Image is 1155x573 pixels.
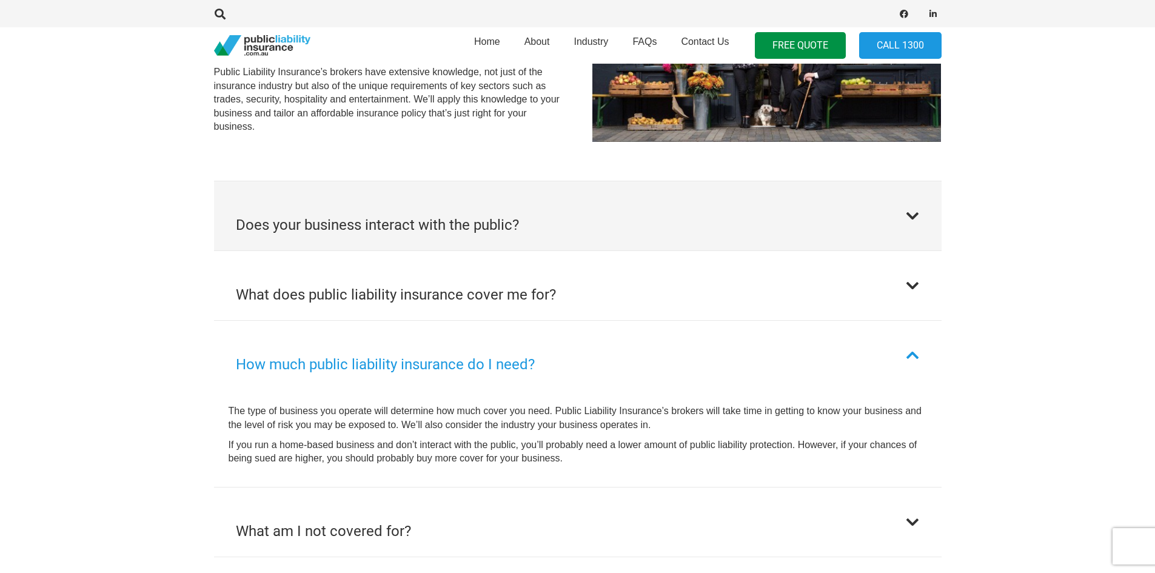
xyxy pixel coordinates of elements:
button: How much public liability insurance do I need? [214,321,942,390]
a: FREE QUOTE [755,32,846,59]
a: Industry [561,24,620,67]
a: pli_logotransparent [214,35,310,56]
a: FAQs [620,24,669,67]
h2: Does your business interact with the public? [236,214,519,236]
span: Home [474,36,500,47]
a: Search [209,8,233,19]
span: If you run a home-based business and don’t interact with the public, you’ll probably need a lower... [229,440,917,463]
span: About [524,36,550,47]
a: Contact Us [669,24,741,67]
span: FAQs [632,36,657,47]
h2: How much public liability insurance do I need? [236,354,535,375]
span: Public Liability Insurance’s brokers have extensive knowledge, not just of the insurance industry... [214,67,560,132]
a: Home [462,24,512,67]
button: What am I not covered for? [214,488,942,557]
a: About [512,24,562,67]
button: Does your business interact with the public? [214,181,942,250]
a: LinkedIn [925,5,942,22]
span: Industry [574,36,608,47]
a: Call 1300 [859,32,942,59]
h2: What does public liability insurance cover me for? [236,284,556,306]
span: Contact Us [681,36,729,47]
button: What does public liability insurance cover me for? [214,251,942,320]
h2: What am I not covered for? [236,520,411,542]
a: Facebook [896,5,912,22]
span: The type of business you operate will determine how much cover you need. Public Liability Insuran... [229,406,922,429]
